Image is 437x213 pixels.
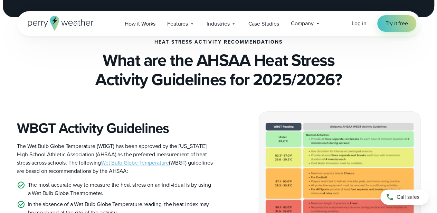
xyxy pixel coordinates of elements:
span: Log in [352,19,366,27]
p: The Wet Bulb Globe Temperature (WBGT) has been approved by the [US_STATE] High School Athletic As... [17,142,213,175]
span: Try it free [386,19,408,28]
span: Features [167,20,188,28]
a: Call sales [380,189,429,205]
a: Log in [352,19,366,28]
span: Case Studies [248,20,279,28]
h2: What are the AHSAA Heat Stress Activity Guidelines for 2025/2026? [17,50,420,89]
a: Try it free [377,15,416,32]
h3: WBGT Activity Guidelines [17,120,213,137]
span: Call sales [397,193,419,201]
a: Case Studies [242,17,285,31]
span: Company [291,19,314,28]
span: Industries [207,20,229,28]
a: How it Works [119,17,161,31]
span: How it Works [125,20,155,28]
a: Wet Bulb Globe Temperature [101,159,169,167]
p: The most accurate way to measure the heat stress on an individual is by using a Wet Bulb Globe Th... [28,181,213,197]
h4: Heat Stress Activity Recommendations [154,39,283,45]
